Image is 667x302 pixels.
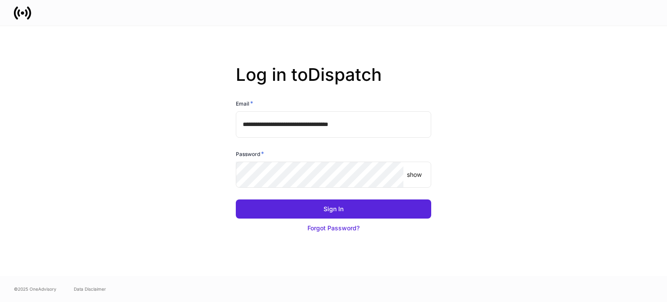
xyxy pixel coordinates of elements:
h2: Log in to Dispatch [236,64,431,99]
p: show [407,170,422,179]
span: © 2025 OneAdvisory [14,285,56,292]
h6: Password [236,149,264,158]
h6: Email [236,99,253,108]
div: Sign In [324,205,343,213]
button: Sign In [236,199,431,219]
button: Forgot Password? [236,219,431,238]
a: Data Disclaimer [74,285,106,292]
div: Forgot Password? [307,224,360,232]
